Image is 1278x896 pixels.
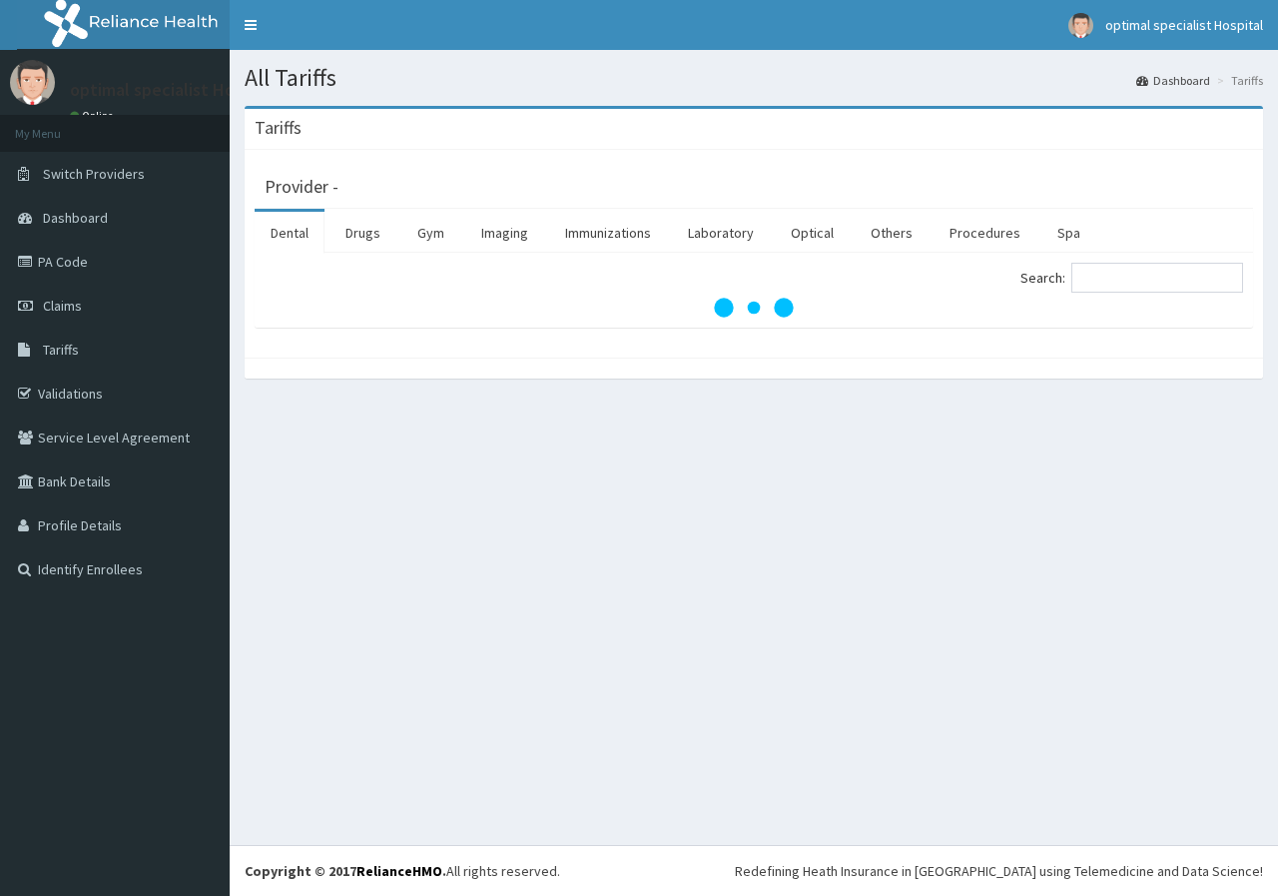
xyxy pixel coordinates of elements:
a: Drugs [329,212,396,254]
span: Dashboard [43,209,108,227]
h3: Tariffs [255,119,302,137]
a: Imaging [465,212,544,254]
span: Claims [43,297,82,315]
footer: All rights reserved. [230,845,1278,896]
input: Search: [1071,263,1243,293]
svg: audio-loading [714,268,794,348]
span: optimal specialist Hospital [1105,16,1263,34]
li: Tariffs [1212,72,1263,89]
a: Procedures [934,212,1036,254]
p: optimal specialist Hospital [70,81,279,99]
span: Tariffs [43,341,79,359]
div: Redefining Heath Insurance in [GEOGRAPHIC_DATA] using Telemedicine and Data Science! [735,861,1263,881]
h3: Provider - [265,178,338,196]
a: RelianceHMO [356,862,442,880]
label: Search: [1020,263,1243,293]
a: Others [855,212,929,254]
img: User Image [1068,13,1093,38]
a: Dental [255,212,324,254]
a: Laboratory [672,212,770,254]
a: Gym [401,212,460,254]
strong: Copyright © 2017 . [245,862,446,880]
a: Online [70,109,118,123]
a: Optical [775,212,850,254]
span: Switch Providers [43,165,145,183]
a: Immunizations [549,212,667,254]
a: Spa [1041,212,1096,254]
a: Dashboard [1136,72,1210,89]
img: User Image [10,60,55,105]
h1: All Tariffs [245,65,1263,91]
